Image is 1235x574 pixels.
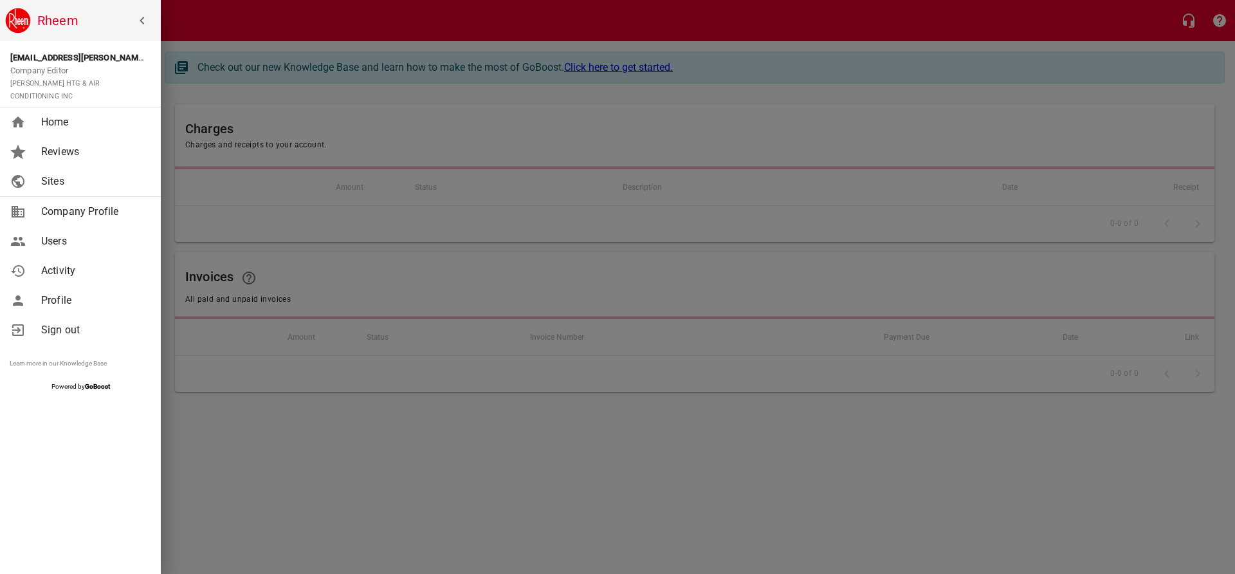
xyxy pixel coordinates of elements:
[10,360,107,367] a: Learn more in our Knowledge Base
[41,144,145,160] span: Reviews
[10,53,211,62] strong: [EMAIL_ADDRESS][PERSON_NAME][DOMAIN_NAME]
[41,234,145,249] span: Users
[41,174,145,189] span: Sites
[41,293,145,308] span: Profile
[51,383,110,390] span: Powered by
[5,8,31,33] img: rheem.png
[41,115,145,130] span: Home
[85,383,110,390] strong: GoBoost
[41,322,145,338] span: Sign out
[10,79,100,100] small: [PERSON_NAME] HTG & AIR CONDITIONING INC
[37,10,156,31] h6: Rheem
[10,66,100,100] span: Company Editor
[41,263,145,279] span: Activity
[41,204,145,219] span: Company Profile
